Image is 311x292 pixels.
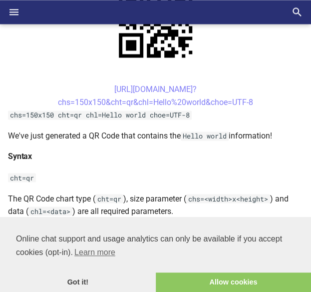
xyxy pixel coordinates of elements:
[181,131,229,140] code: Hello world
[8,150,303,163] h4: Syntax
[58,84,253,107] a: [URL][DOMAIN_NAME]?chs=150x150&cht=qr&chl=Hello%20world&choe=UTF-8
[8,192,303,217] p: The QR Code chart type ( ), size parameter ( ) and data ( ) are all required parameters.
[16,233,295,260] span: Online chat support and usage analytics can only be available if you accept cookies (opt-in).
[186,194,270,203] code: chs=<width>x<height>
[95,194,123,203] code: cht=qr
[73,245,117,260] a: learn more about cookies
[8,129,303,142] p: We've just generated a QR Code that contains the information!
[8,110,192,119] code: chs=150x150 cht=qr chl=Hello world choe=UTF-8
[28,206,72,215] code: chl=<data>
[8,173,36,182] code: cht=qr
